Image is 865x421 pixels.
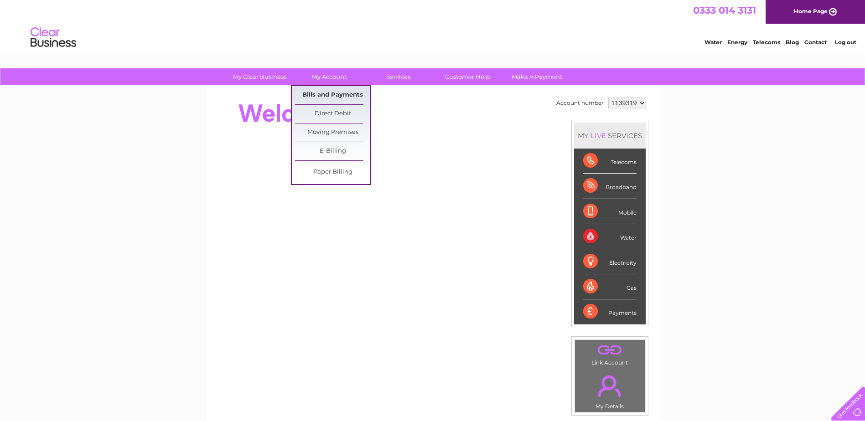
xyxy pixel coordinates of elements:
[583,274,637,299] div: Gas
[574,123,646,149] div: MY SERVICES
[583,149,637,174] div: Telecoms
[804,39,827,46] a: Contact
[30,24,77,51] img: logo.png
[727,39,747,46] a: Energy
[575,339,645,368] td: Link Account
[575,368,645,412] td: My Details
[753,39,780,46] a: Telecoms
[583,249,637,274] div: Electricity
[583,299,637,324] div: Payments
[295,163,370,181] a: Paper Billing
[361,68,436,85] a: Services
[222,68,297,85] a: My Clear Business
[430,68,505,85] a: Customer Help
[835,39,856,46] a: Log out
[693,5,756,16] a: 0333 014 3131
[295,123,370,142] a: Moving Premises
[295,86,370,104] a: Bills and Payments
[499,68,575,85] a: Make A Payment
[583,174,637,199] div: Broadband
[577,370,642,402] a: .
[704,39,722,46] a: Water
[589,131,608,140] div: LIVE
[218,5,648,44] div: Clear Business is a trading name of Verastar Limited (registered in [GEOGRAPHIC_DATA] No. 3667643...
[295,105,370,123] a: Direct Debit
[583,199,637,224] div: Mobile
[786,39,799,46] a: Blog
[295,142,370,160] a: E-Billing
[291,68,367,85] a: My Account
[577,342,642,358] a: .
[583,224,637,249] div: Water
[554,95,606,111] td: Account number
